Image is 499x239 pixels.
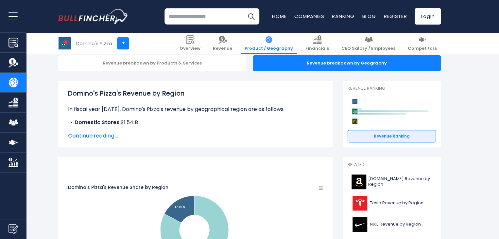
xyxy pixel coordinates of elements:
a: Financials [301,33,333,54]
img: TSLA logo [352,196,368,211]
span: Overview [180,46,200,51]
b: International Franchise: [75,126,138,134]
img: Starbucks Corporation competitors logo [351,107,359,115]
a: Product / Geography [241,33,297,54]
li: $318.69 M [68,126,323,134]
a: Companies [294,13,324,20]
p: Revenue Ranking [348,86,436,91]
a: Register [384,13,407,20]
a: CEO Salary / Employees [337,33,399,54]
div: Revenue breakdown by Geography [253,55,441,71]
a: Go to homepage [58,9,129,24]
p: In fiscal year [DATE], Domino's Pizza's revenue by geographical region are as follows: [68,105,323,113]
span: Competitors [408,46,437,51]
a: + [117,37,129,49]
span: Tesla Revenue by Region [370,200,423,206]
a: Blog [362,13,376,20]
tspan: Domino's Pizza's Revenue Share by Region [68,184,168,191]
span: Financials [305,46,329,51]
img: Domino's Pizza competitors logo [351,98,359,105]
a: [DOMAIN_NAME] Revenue by Region [348,173,436,191]
img: bullfincher logo [58,9,129,24]
span: NIKE Revenue by Region [370,222,421,227]
span: [DOMAIN_NAME] Revenue by Region [368,176,432,187]
img: McDonald's Corporation competitors logo [351,117,359,125]
b: Domestic Stores: [75,119,121,126]
a: Revenue [209,33,236,54]
span: Continue reading... [68,132,323,140]
img: AMZN logo [352,175,366,189]
li: $1.54 B [68,119,323,126]
img: DPZ logo [59,37,71,49]
a: Overview [176,33,204,54]
h1: Domino's Pizza's Revenue by Region [68,88,323,98]
text: 17.13 % [175,205,185,209]
span: CEO Salary / Employees [341,46,395,51]
span: Revenue [213,46,232,51]
a: Ranking [332,13,354,20]
a: NIKE Revenue by Region [348,215,436,233]
div: Revenue breakdown by Products & Services [58,55,246,71]
div: Domino's Pizza [76,40,112,47]
a: Tesla Revenue by Region [348,194,436,212]
a: Revenue Ranking [348,130,436,142]
a: Login [415,8,441,25]
span: Product / Geography [245,46,293,51]
img: NKE logo [352,217,368,232]
a: Home [272,13,286,20]
a: Competitors [404,33,441,54]
button: Search [243,8,259,25]
p: Related [348,162,436,168]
